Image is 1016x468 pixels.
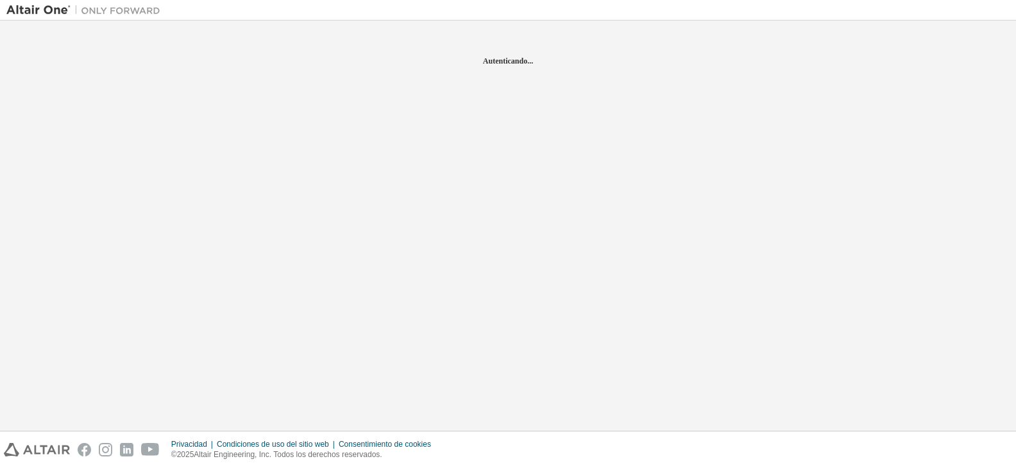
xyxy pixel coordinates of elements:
font: Autenticando... [483,56,533,65]
img: linkedin.svg [120,443,133,456]
font: Consentimiento de cookies [339,440,431,449]
font: © [171,450,177,459]
font: 2025 [177,450,194,459]
font: Altair Engineering, Inc. Todos los derechos reservados. [194,450,382,459]
img: Altair Uno [6,4,167,17]
img: instagram.svg [99,443,112,456]
img: youtube.svg [141,443,160,456]
img: facebook.svg [78,443,91,456]
img: altair_logo.svg [4,443,70,456]
font: Privacidad [171,440,207,449]
font: Condiciones de uso del sitio web [217,440,329,449]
